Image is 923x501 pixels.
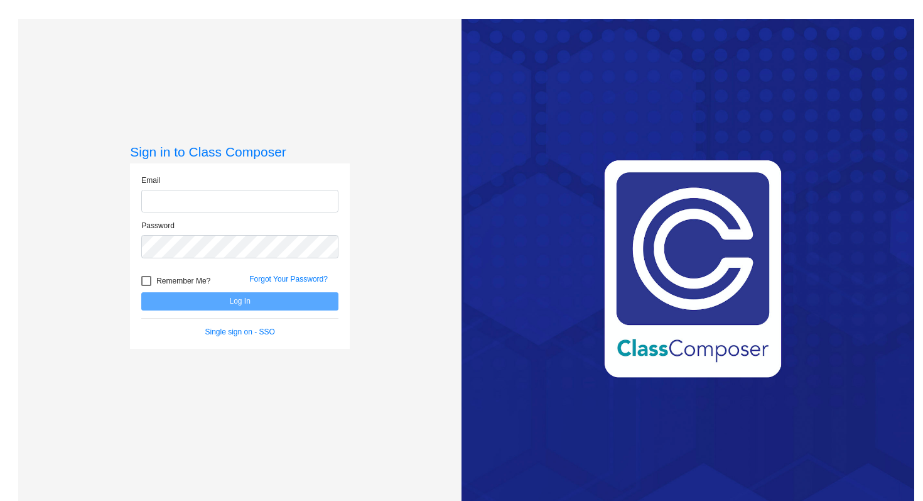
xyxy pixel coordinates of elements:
button: Log In [141,292,338,311]
label: Email [141,175,160,186]
a: Single sign on - SSO [205,328,275,336]
label: Password [141,220,175,231]
a: Forgot Your Password? [249,275,328,284]
h3: Sign in to Class Composer [130,144,350,160]
span: Remember Me? [156,273,210,289]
